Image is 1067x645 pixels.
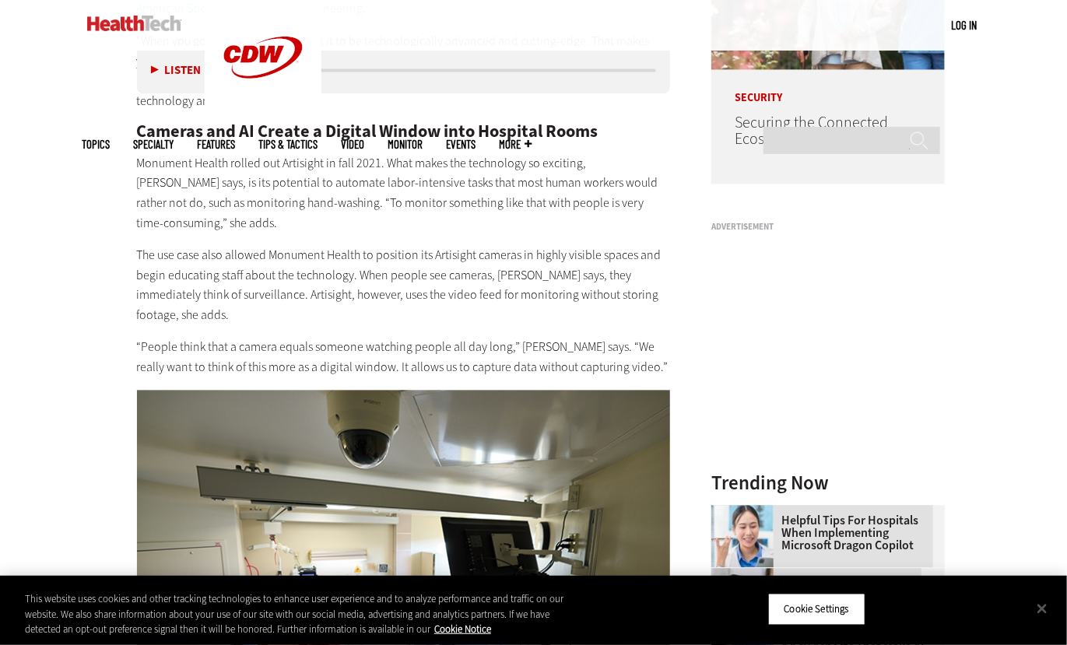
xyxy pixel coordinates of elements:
[735,112,894,149] a: Securing the Connected Ecosystem of Senior Care
[25,591,587,637] div: This website uses cookies and other tracking technologies to enhance user experience and to analy...
[447,138,476,150] a: Events
[711,473,945,493] h3: Trending Now
[137,245,671,324] p: The use case also allowed Monument Health to position its Artisight cameras in highly visible spa...
[342,138,365,150] a: Video
[137,153,671,233] p: Monument Health rolled out Artisight in fall 2021. What makes the technology so exciting, [PERSON...
[87,16,181,31] img: Home
[198,138,236,150] a: Features
[711,237,945,432] iframe: advertisement
[952,18,977,32] a: Log in
[1025,591,1059,626] button: Close
[711,514,935,552] a: Helpful Tips for Hospitals When Implementing Microsoft Dragon Copilot
[259,138,318,150] a: Tips & Tactics
[205,103,321,119] a: CDW
[711,568,781,580] a: Healthcare contact center
[134,138,174,150] span: Specialty
[388,138,423,150] a: MonITor
[952,17,977,33] div: User menu
[500,138,532,150] span: More
[711,568,774,630] img: Healthcare contact center
[137,337,671,377] p: “People think that a camera equals someone watching people all day long,” [PERSON_NAME] says. “We...
[711,505,774,567] img: Doctor using phone to dictate to tablet
[711,223,945,231] h3: Advertisement
[434,622,491,636] a: More information about your privacy
[82,138,111,150] span: Topics
[711,505,781,517] a: Doctor using phone to dictate to tablet
[768,593,865,626] button: Cookie Settings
